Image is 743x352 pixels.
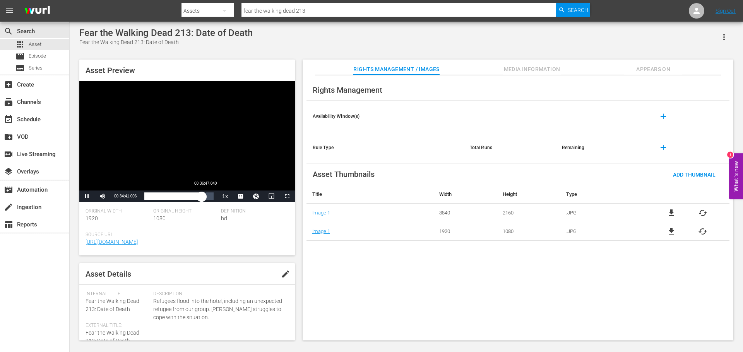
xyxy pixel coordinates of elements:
button: Open Feedback Widget [729,153,743,199]
button: cached [698,227,707,236]
span: 1920 [86,215,98,221]
span: VOD [4,132,13,141]
span: Channels [4,97,13,107]
th: Width [433,185,497,204]
span: hd [221,215,227,221]
button: Add Thumbnail [667,167,722,181]
span: Source Url [86,232,285,238]
span: Media Information [503,65,561,74]
span: Live Streaming [4,150,13,159]
span: Search [4,27,13,36]
span: Original Width [86,208,149,214]
th: Type [560,185,645,204]
span: Automation [4,185,13,194]
button: Captions [233,190,248,202]
span: Reports [4,220,13,229]
button: add [654,107,673,126]
span: Asset Preview [86,66,135,75]
div: Video Player [79,81,295,202]
a: file_download [667,208,676,218]
span: Asset [29,41,41,48]
span: Asset Details [86,269,131,279]
td: .JPG [560,222,645,241]
span: menu [5,6,14,15]
button: edit [276,265,295,283]
div: Progress Bar [144,192,213,200]
span: Episode [29,52,46,60]
button: Pause [79,190,95,202]
th: Title [306,185,433,204]
a: Image 1 [312,228,330,234]
button: cached [698,208,707,218]
span: add [659,112,668,121]
th: Height [497,185,560,204]
span: Asset Thumbnails [313,170,375,179]
div: Fear the Walking Dead 213: Date of Death [79,27,253,38]
span: Series [29,64,43,72]
span: edit [281,269,290,279]
a: Sign Out [716,8,736,14]
a: [URL][DOMAIN_NAME] [86,239,138,245]
span: Appears On [624,65,682,74]
th: Total Runs [464,132,556,163]
button: Fullscreen [279,190,295,202]
span: Ingestion [4,202,13,212]
button: Picture-in-Picture [264,190,279,202]
td: 1920 [433,222,497,241]
button: Playback Rate [217,190,233,202]
button: add [654,138,673,157]
span: Overlays [4,167,13,176]
button: Search [556,3,590,17]
td: 2160 [497,204,560,222]
span: Search [568,3,588,17]
span: Definition [221,208,285,214]
span: Episode [15,52,25,61]
td: 3840 [433,204,497,222]
a: file_download [667,227,676,236]
a: Image 1 [312,210,330,216]
span: Fear the Walking Dead 213: Date of Death [86,330,139,344]
span: Original Height [153,208,217,214]
span: Add Thumbnail [667,172,722,178]
span: 1080 [153,215,166,221]
th: Rule Type [306,132,464,163]
img: ans4CAIJ8jUAAAAAAAAAAAAAAAAAAAAAAAAgQb4GAAAAAAAAAAAAAAAAAAAAAAAAJMjXAAAAAAAAAAAAAAAAAAAAAAAAgAT5G... [19,2,56,20]
td: .JPG [560,204,645,222]
span: Series [15,63,25,73]
span: Schedule [4,115,13,124]
span: Description: [153,291,285,297]
span: Rights Management / Images [353,65,439,74]
th: Availability Window(s) [306,101,464,132]
td: 1080 [497,222,560,241]
span: add [659,143,668,152]
span: Rights Management [313,85,382,95]
button: Mute [95,190,110,202]
span: Internal Title: [86,291,149,297]
div: 1 [727,151,733,158]
span: Refugees flood into the hotel, including an unexpected refugee from our group. [PERSON_NAME] stru... [153,297,285,321]
span: Create [4,80,13,89]
button: Jump To Time [248,190,264,202]
span: Asset [15,40,25,49]
div: Fear the Walking Dead 213: Date of Death [79,38,253,46]
span: External Title: [86,323,149,329]
th: Remaining [556,132,648,163]
span: 00:34:41.006 [114,194,137,198]
span: Fear the Walking Dead 213: Date of Death [86,298,139,312]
